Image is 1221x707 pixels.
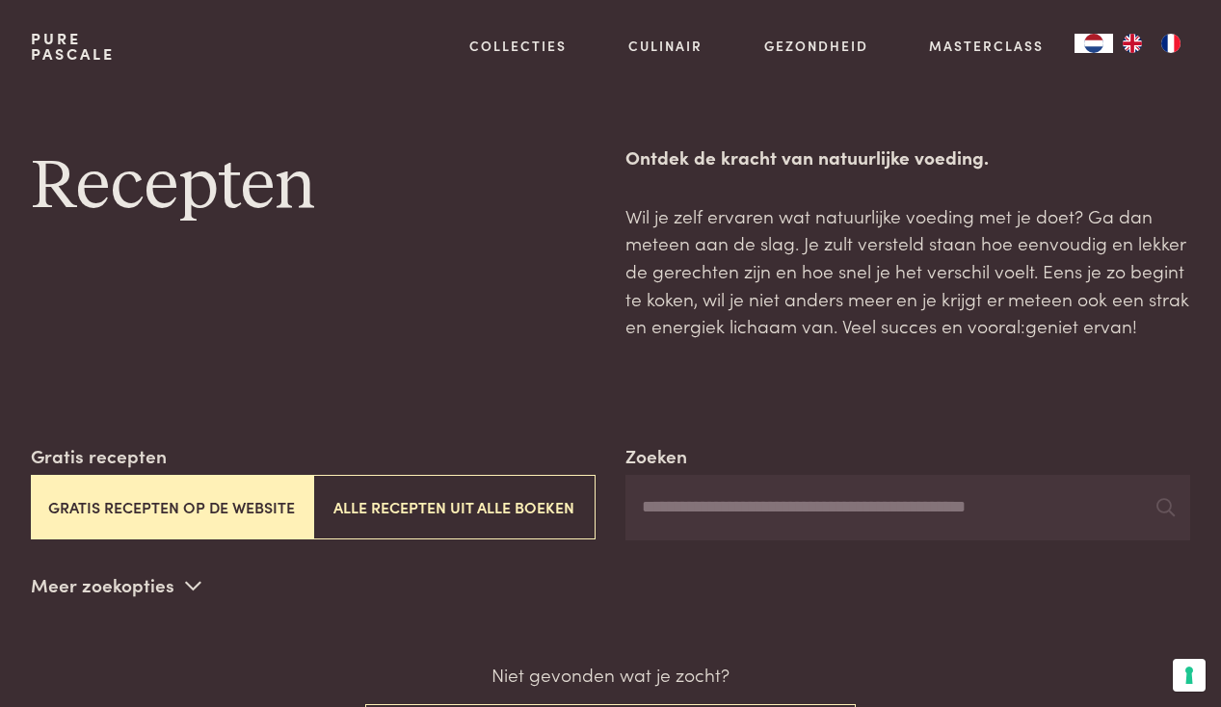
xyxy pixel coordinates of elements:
a: Masterclass [929,36,1044,56]
a: NL [1075,34,1113,53]
ul: Language list [1113,34,1190,53]
button: Gratis recepten op de website [31,475,313,539]
button: Alle recepten uit alle boeken [313,475,596,539]
div: Language [1075,34,1113,53]
h1: Recepten [31,144,596,230]
a: PurePascale [31,31,115,62]
label: Gratis recepten [31,442,167,470]
aside: Language selected: Nederlands [1075,34,1190,53]
p: Wil je zelf ervaren wat natuurlijke voeding met je doet? Ga dan meteen aan de slag. Je zult verst... [625,202,1190,340]
a: Gezondheid [764,36,868,56]
button: Uw voorkeuren voor toestemming voor trackingtechnologieën [1173,659,1206,692]
a: Culinair [628,36,703,56]
p: Meer zoekopties [31,571,201,600]
label: Zoeken [625,442,687,470]
a: EN [1113,34,1152,53]
a: FR [1152,34,1190,53]
strong: Ontdek de kracht van natuurlijke voeding. [625,144,989,170]
p: Niet gevonden wat je zocht? [491,661,730,689]
a: Collecties [469,36,567,56]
